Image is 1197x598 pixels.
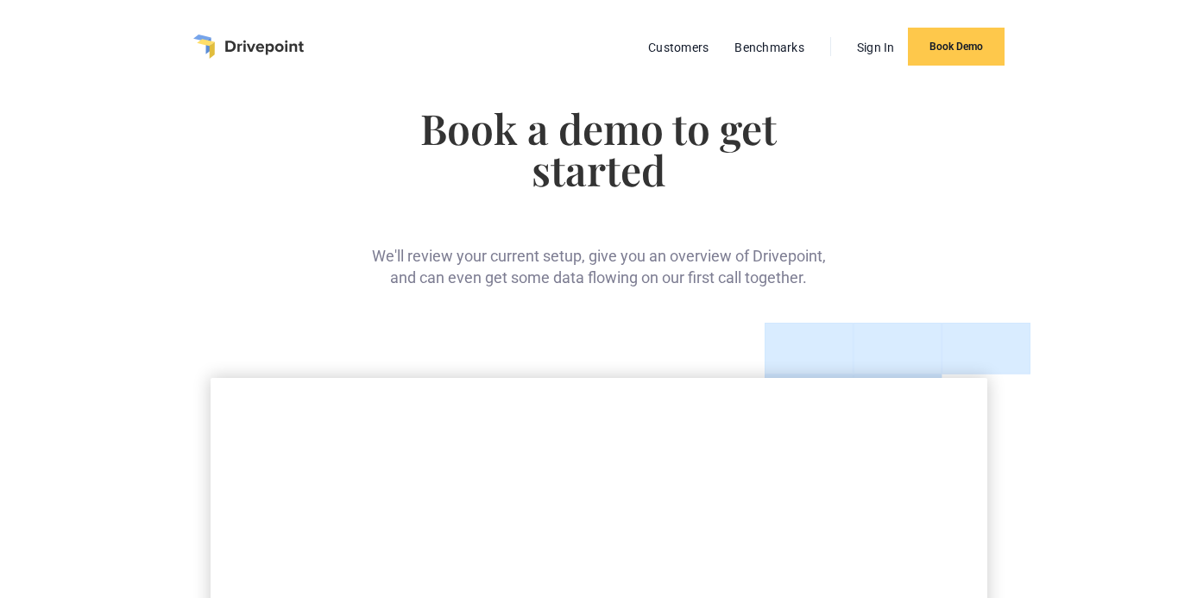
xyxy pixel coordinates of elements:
[726,36,813,59] a: Benchmarks
[367,217,830,288] div: We'll review your current setup, give you an overview of Drivepoint, and can even get some data f...
[367,107,830,190] h1: Book a demo to get started
[908,28,1005,66] a: Book Demo
[848,36,904,59] a: Sign In
[639,36,717,59] a: Customers
[193,35,304,59] a: home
